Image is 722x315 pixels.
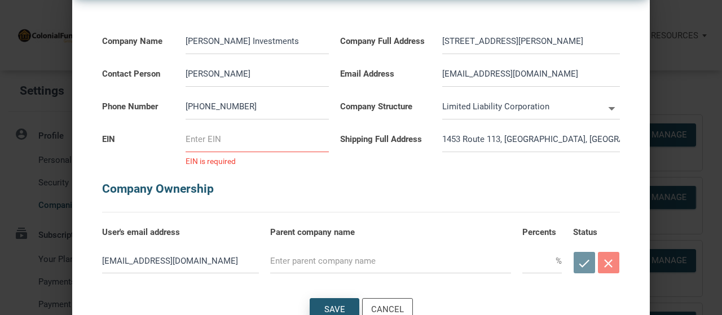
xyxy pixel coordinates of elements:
[442,127,620,152] input: Enter Street address, City, State, Zip
[573,212,620,241] label: Status
[186,61,329,87] input: Enter contact person name
[340,87,430,115] label: Company Structure
[442,29,620,54] input: Enter Street address, City, State, Zip
[102,166,619,201] h5: Company Ownership
[340,54,430,82] label: Email Address
[102,248,259,273] input: Enter contact email
[522,212,562,241] label: Percents
[102,212,259,241] label: User's email address
[270,248,511,273] input: Enter parent company name
[186,152,329,166] div: EIN is required
[556,252,562,270] span: %
[102,87,174,115] label: Phone Number
[102,119,174,148] label: EIN
[340,119,430,148] label: Shipping Full Address
[102,54,174,82] label: Contact Person
[186,127,329,152] input: Enter EIN
[186,29,329,54] input: Enter company name
[340,21,430,50] label: Company Full Address
[270,212,511,241] label: Parent company name
[102,21,174,50] label: Company Name
[186,94,329,119] input: 000-000-0000
[442,94,604,119] input: Enter company structure
[442,61,620,87] input: Enter contact email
